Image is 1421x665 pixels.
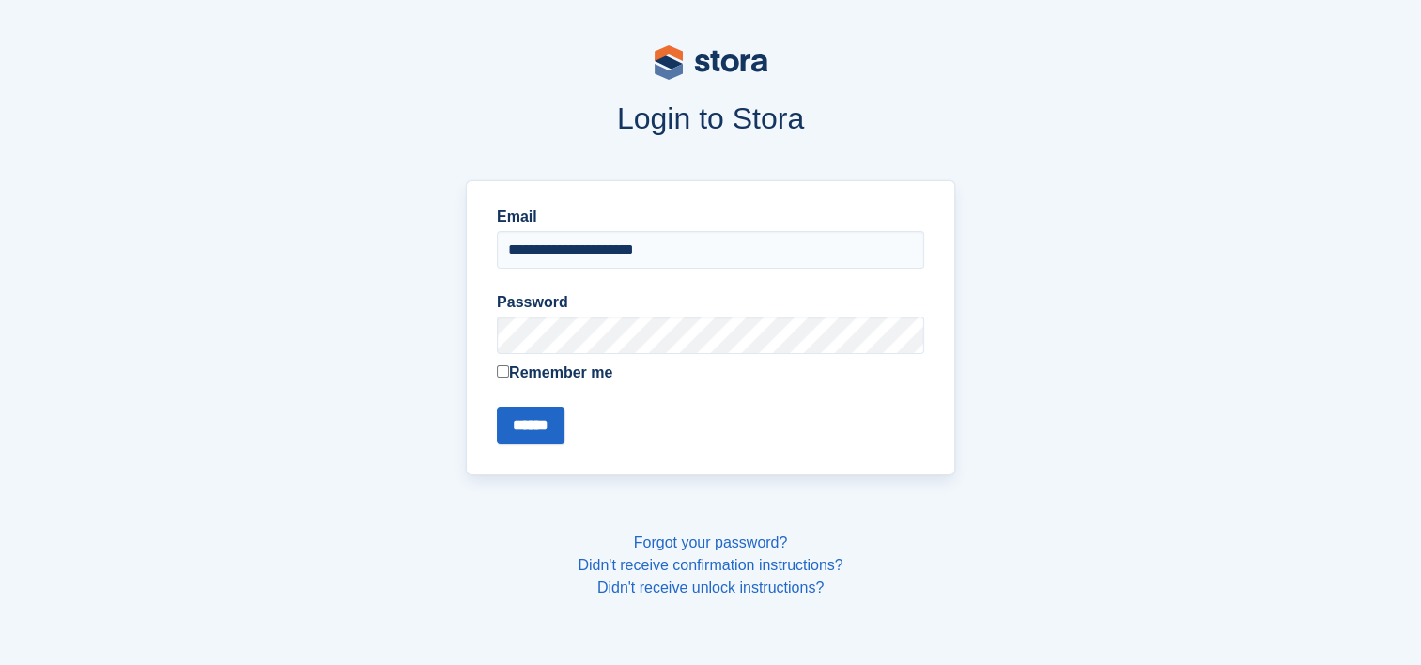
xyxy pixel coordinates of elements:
[497,365,509,378] input: Remember me
[578,557,842,573] a: Didn't receive confirmation instructions?
[497,291,924,314] label: Password
[108,101,1314,135] h1: Login to Stora
[634,534,788,550] a: Forgot your password?
[597,580,824,595] a: Didn't receive unlock instructions?
[497,362,924,384] label: Remember me
[497,206,924,228] label: Email
[655,45,767,80] img: stora-logo-53a41332b3708ae10de48c4981b4e9114cc0af31d8433b30ea865607fb682f29.svg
